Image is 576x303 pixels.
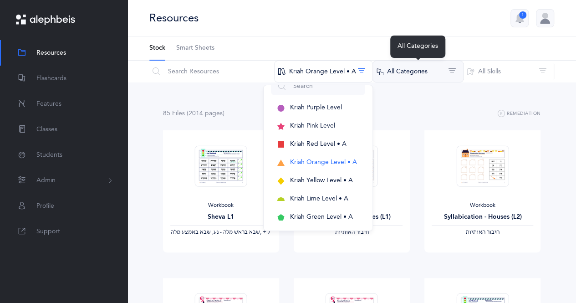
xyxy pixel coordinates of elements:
[290,213,353,221] span: Kriah Green Level • A
[36,176,56,185] span: Admin
[335,229,368,235] span: ‫חיבור האותיות‬
[390,36,445,58] div: All Categories
[432,202,533,209] div: Workbook
[36,125,57,134] span: Classes
[36,201,54,211] span: Profile
[456,145,509,187] img: Syllabication-Workbook-Level-2-Houses-EN_thumbnail_1741114840.png
[195,145,247,187] img: Sheva-Workbook-Orange-A-L1_EN_thumbnail_1754034062.png
[271,208,365,226] button: Kriah Green Level • A
[220,110,223,117] span: s
[290,122,335,129] span: Kriah Pink Level
[510,9,529,27] button: 1
[271,135,365,154] button: Kriah Red Level • A
[290,159,357,166] span: Kriah Orange Level • A
[36,150,62,160] span: Students
[163,110,185,117] span: 85 File
[271,226,365,245] button: Kriah Teal Level • A
[170,212,272,222] div: Sheva L1
[432,212,533,222] div: Syllabication - Houses (L2)
[170,202,272,209] div: Workbook
[176,44,214,53] span: Smart Sheets
[36,99,61,109] span: Features
[171,229,260,235] span: ‫שבא בראש מלה - נע, שבא באמצע מלה‬
[463,61,554,82] button: All Skills
[149,10,199,26] div: Resources
[274,61,373,82] button: Kriah Orange Level • A
[271,190,365,208] button: Kriah Lime Level • A
[290,177,353,184] span: Kriah Yellow Level • A
[290,195,348,202] span: Kriah Lime Level • A
[271,117,365,135] button: Kriah Pink Level
[36,227,60,236] span: Support
[36,48,66,58] span: Resources
[149,61,275,82] input: Search Resources
[519,11,526,19] div: 1
[466,229,500,235] span: ‫חיבור האותיות‬
[182,110,185,117] span: s
[271,172,365,190] button: Kriah Yellow Level • A
[36,74,66,83] span: Flashcards
[498,108,541,119] button: Remediation
[170,229,272,236] div: ‪, + 7‬
[271,154,365,172] button: Kriah Orange Level • A
[187,110,224,117] span: (2014 page )
[290,104,342,111] span: Kriah Purple Level
[271,77,365,95] input: Search
[530,257,565,292] iframe: Drift Widget Chat Controller
[290,140,347,148] span: Kriah Red Level • A
[372,61,464,82] button: All Categories
[271,99,365,117] button: Kriah Purple Level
